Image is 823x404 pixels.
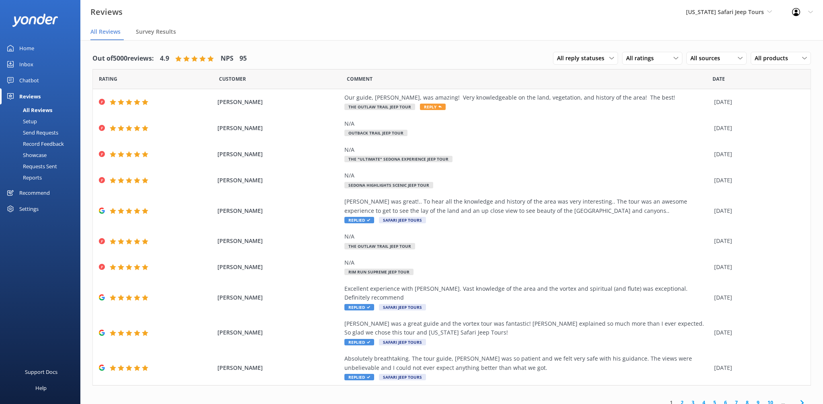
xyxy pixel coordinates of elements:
span: Replied [344,217,374,223]
span: [PERSON_NAME] [217,328,340,337]
div: N/A [344,119,710,128]
div: [DATE] [714,328,800,337]
span: Date [712,75,725,83]
a: Record Feedback [5,138,80,149]
img: yonder-white-logo.png [12,14,58,27]
div: [DATE] [714,263,800,271]
span: [PERSON_NAME] [217,293,340,302]
div: Help [35,380,47,396]
div: N/A [344,171,710,180]
span: Safari Jeep Tours [379,217,426,223]
div: Absolutely breathtaking. The tour guide, [PERSON_NAME] was so patient and we felt very safe with ... [344,354,710,372]
div: [DATE] [714,206,800,215]
span: The Outlaw Trail Jeep Tour [344,104,415,110]
div: Record Feedback [5,138,64,149]
div: [DATE] [714,176,800,185]
div: [DATE] [714,124,800,133]
div: [PERSON_NAME] was great!.. To hear all the knowledge and history of the area was very interesting... [344,197,710,215]
span: All Reviews [90,28,121,36]
div: Showcase [5,149,47,161]
span: All reply statuses [557,54,609,63]
span: Date [99,75,117,83]
span: Question [347,75,373,83]
span: [PERSON_NAME] [217,206,340,215]
h4: 4.9 [160,53,169,64]
div: Reports [5,172,42,183]
a: Send Requests [5,127,80,138]
span: All ratings [626,54,659,63]
span: Replied [344,304,374,310]
a: Showcase [5,149,80,161]
a: Requests Sent [5,161,80,172]
span: Sedona Highlights Scenic Jeep Tour [344,182,433,188]
span: [PERSON_NAME] [217,124,340,133]
span: The Outlaw Trail Jeep Tour [344,243,415,249]
div: Settings [19,201,39,217]
div: All Reviews [5,104,52,116]
span: Outback Trail Jeep Tour [344,130,407,136]
span: Replied [344,374,374,380]
div: Support Docs [25,364,57,380]
span: Safari Jeep Tours [379,304,426,310]
div: Send Requests [5,127,58,138]
div: N/A [344,258,710,267]
h4: NPS [221,53,233,64]
div: Reviews [19,88,41,104]
span: All products [755,54,793,63]
div: [DATE] [714,363,800,372]
span: [PERSON_NAME] [217,363,340,372]
span: Date [219,75,246,83]
h4: Out of 5000 reviews: [92,53,154,64]
div: [DATE] [714,150,800,159]
h3: Reviews [90,6,123,18]
span: Rim Run Supreme Jeep Tour [344,269,414,275]
div: [PERSON_NAME] was a great guide and the vortex tour was fantastic! [PERSON_NAME] explained so muc... [344,319,710,337]
div: Recommend [19,185,50,201]
div: [DATE] [714,237,800,245]
span: [PERSON_NAME] [217,263,340,271]
span: [PERSON_NAME] [217,176,340,185]
div: Chatbot [19,72,39,88]
div: N/A [344,232,710,241]
div: Requests Sent [5,161,57,172]
span: [PERSON_NAME] [217,98,340,106]
span: The "Ultimate" Sedona Experience Jeep Tour [344,156,452,162]
span: [PERSON_NAME] [217,150,340,159]
div: [DATE] [714,98,800,106]
span: [US_STATE] Safari Jeep Tours [686,8,764,16]
span: Survey Results [136,28,176,36]
a: Reports [5,172,80,183]
a: All Reviews [5,104,80,116]
div: Excellent experience with [PERSON_NAME]. Vast knowledge of the area and the vortex and spiritual ... [344,284,710,302]
div: Our guide, [PERSON_NAME], was amazing! Very knowledgeable on the land, vegetation, and history of... [344,93,710,102]
span: Safari Jeep Tours [379,374,426,380]
h4: 95 [240,53,247,64]
div: [DATE] [714,293,800,302]
div: N/A [344,145,710,154]
span: All sources [690,54,725,63]
div: Setup [5,116,37,127]
span: Reply [420,104,446,110]
span: Replied [344,339,374,345]
a: Setup [5,116,80,127]
div: Home [19,40,34,56]
span: [PERSON_NAME] [217,237,340,245]
span: Safari Jeep Tours [379,339,426,345]
div: Inbox [19,56,33,72]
